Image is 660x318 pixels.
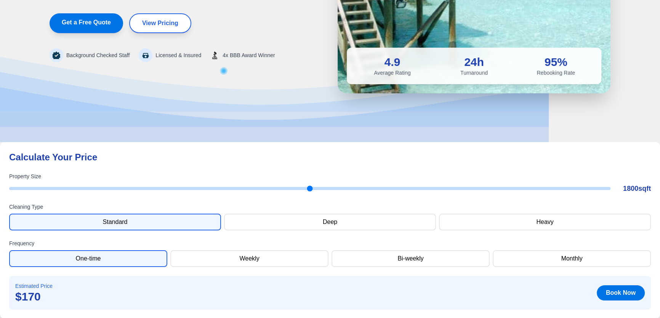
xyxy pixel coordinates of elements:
a: Get a Free Quote [50,13,123,33]
label: Frequency [9,240,651,247]
p: Estimated Price [15,282,53,290]
a: Book Now [597,285,645,300]
button: One-time [9,250,167,267]
button: Bi-weekly [332,250,490,267]
p: $ 170 [15,290,53,304]
button: Heavy [439,214,651,230]
p: Turnaround [436,69,512,77]
button: Monthly [493,250,651,267]
p: 24h [436,55,512,69]
button: Standard [9,214,221,230]
a: 4x BBB Award Winner [210,51,275,60]
p: Average Rating [354,69,430,77]
p: Rebooking Rate [518,69,594,77]
span: Licensed & Insured [155,51,201,59]
a: View Pricing [129,13,191,33]
label: Cleaning Type [9,203,651,211]
span: 4x BBB Award Winner [223,51,275,59]
h3: Calculate Your Price [9,151,651,163]
span: 1800 sqft [617,183,651,194]
span: Background Checked Staff [66,51,130,59]
img: BBB Accredited Business [210,51,219,60]
button: Deep [224,214,436,230]
p: 95% [518,55,594,69]
label: Property Size [9,173,651,180]
p: 4.9 [354,55,430,69]
button: Weekly [170,250,328,267]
